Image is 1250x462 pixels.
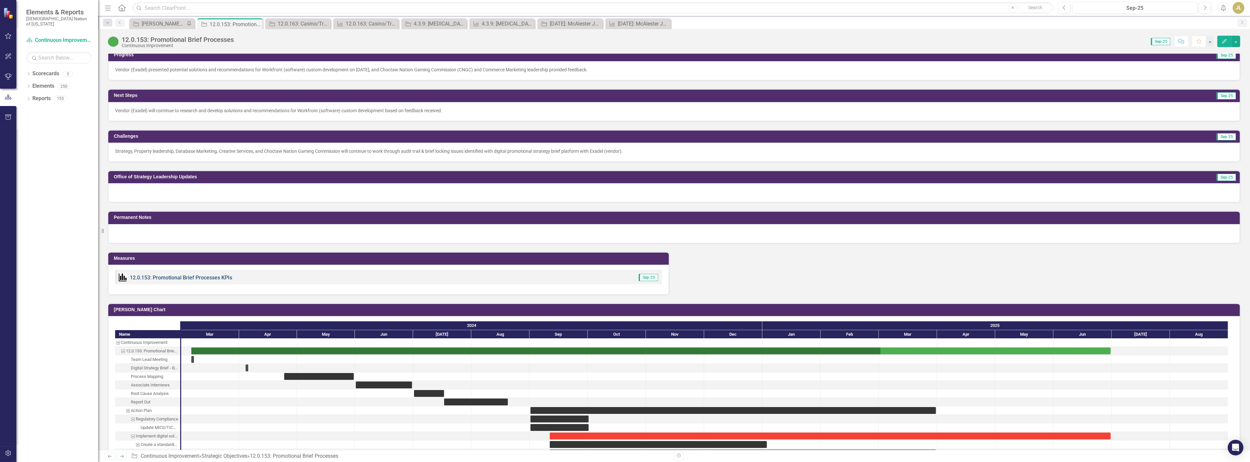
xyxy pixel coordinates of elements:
div: 12.0.153: Promotional Brief Processes [115,347,180,355]
div: Action Plan [131,406,152,415]
div: May [995,330,1053,339]
div: Jun [355,330,413,339]
p: Strategy, Property leadership, Database Marketing, Creative Services, and Choctaw Nation Gaming C... [115,148,1233,154]
button: Sep-25 [1072,2,1197,14]
div: 4.3.9: [MEDICAL_DATA] Wellness Center (Capital) [414,20,465,28]
div: Task: Start date: 2024-07-17 End date: 2024-08-20 [115,398,180,406]
a: 4.3.9: [MEDICAL_DATA] Wellness Center (Capital) KPIs [471,20,533,28]
div: Task: Start date: 2024-09-01 End date: 2025-03-31 [530,407,936,414]
div: 155 [54,96,67,101]
div: Process Mapping [115,372,180,381]
div: Aug [1170,330,1228,339]
div: Root Cause Analysis [115,389,180,398]
div: Mar [181,330,239,339]
a: Elements [32,82,54,90]
img: ClearPoint Strategy [3,8,15,19]
div: Regulatory Compliance​ [136,415,178,423]
div: Open Intercom Messenger [1228,440,1243,455]
div: Implement digital solution for completion and submission of promotional strategy brief​ [115,432,180,440]
span: Sep-25 [1217,133,1236,140]
span: Sep-25 [1217,92,1236,99]
div: Task: Start date: 2024-09-11 End date: 2025-06-30 [115,432,180,440]
div: 12.0.153: Promotional Brief Processes [122,36,234,43]
small: [DEMOGRAPHIC_DATA] Nation of [US_STATE] [26,16,92,27]
div: Dec [704,330,762,339]
div: 12.0.163: Casino/Travel Plaza Comp Redemption [346,20,397,28]
input: Search ClearPoint... [132,2,1053,14]
a: Strategic Objectives [201,453,247,459]
div: 12.0.163: Casino/Travel Plaza Comp Redemption [278,20,329,28]
div: 12.0.153: Promotional Brief Processes [126,347,178,355]
div: Task: Start date: 2024-03-06 End date: 2025-06-30 [115,347,180,355]
h3: Measures [114,256,666,261]
a: [DATE]: McAlester Judicial Building Remodel (Capital) [539,20,601,28]
div: Update MICS/TICS to reflect new promotional strategy brief timelines​ [115,423,180,432]
div: Task: Start date: 2024-09-11 End date: 2025-06-30 [550,433,1111,439]
span: Sep-25 [1151,38,1170,45]
div: Task: Start date: 2024-09-11 End date: 2025-03-31 [115,449,180,457]
a: [PERSON_NAME] SOs [131,20,185,28]
div: Sep [530,330,588,339]
div: Team Lead Meeting [131,355,167,364]
div: Apr [239,330,297,339]
div: Continuous Improvement [115,338,180,347]
div: Task: Continuous Improvement Start date: 2024-03-06 End date: 2024-03-07 [115,338,180,347]
div: Root Cause Analysis [131,389,169,398]
a: 12.0.163: Casino/Travel Plaza Comp Redemption [335,20,397,28]
span: Search [1028,5,1042,10]
h3: Office of Strategy Leadership Updates [114,174,1019,179]
span: Elements & Reports [26,8,92,16]
a: Continuous Improvement [141,453,199,459]
span: Sep-25 [1217,52,1236,59]
a: Continuous Improvement [26,37,92,44]
div: Continuous Improvement [122,43,234,48]
div: Task: Start date: 2024-04-24 End date: 2024-05-31 [115,372,180,381]
div: Name [115,330,180,338]
div: 4.3.9: [MEDICAL_DATA] Wellness Center (Capital) KPIs [482,20,533,28]
div: Task: Start date: 2024-09-01 End date: 2024-10-01 [530,416,589,422]
div: Associate Interviews [131,381,170,389]
div: Report Out [131,398,150,406]
div: May [297,330,355,339]
div: Update MICS/TICS to reflect new promotional strategy brief timelines​ [141,423,178,432]
div: Action Plan [115,406,180,415]
div: Task: Start date: 2024-09-11 End date: 2025-01-03 [550,441,767,448]
div: Jan [762,330,821,339]
div: 12.0.153: Promotional Brief Processes [210,20,261,28]
div: Jul [413,330,471,339]
span: Sep-25 [1217,174,1236,181]
div: Task: Start date: 2024-03-06 End date: 2024-03-06 [191,356,194,363]
div: Task: Start date: 2024-04-24 End date: 2024-05-31 [284,373,354,380]
div: Digital Strategy Brief - Build-out progress review [131,364,178,372]
div: Jul [1112,330,1170,339]
div: [PERSON_NAME] SOs [142,20,185,28]
div: Team Lead Meeting [115,355,180,364]
div: Nov [646,330,704,339]
div: Digital Strategy Brief - Build-out progress review [115,364,180,372]
div: Regulatory Compliance​ [115,415,180,423]
div: 3 [62,71,73,77]
div: Jun [1053,330,1112,339]
div: Task: Start date: 2024-09-01 End date: 2025-03-31 [115,406,180,415]
a: [DATE]: McAlester Judicial Building Remodel (Capital) KPIs [607,20,669,28]
div: Task: Start date: 2024-09-11 End date: 2025-01-03 [115,440,180,449]
div: Task: Start date: 2024-09-01 End date: 2024-10-01 [530,424,589,431]
a: 12.0.153: Promotional Brief Processes KPIs [130,275,232,281]
p: Vendor (Exadel) will continue to research and develop solutions and recommendations for Workfront... [115,107,1233,114]
div: 2024 [181,321,762,330]
h3: Permanent Notes [114,215,1237,220]
div: Process Mapping [131,372,163,381]
a: Reports [32,95,51,102]
div: Task: Start date: 2024-03-06 End date: 2025-06-30 [191,347,1111,354]
div: Implement digital solution for completion and submission of promotional strategy brief​ [136,432,178,440]
div: Task: Start date: 2024-09-01 End date: 2024-10-01 [115,415,180,423]
div: Collectively define required fields aimed at consolidating information needed on digital promotio... [146,449,178,457]
div: Task: Start date: 2024-04-04 End date: 2024-04-04 [246,364,248,371]
div: Task: Start date: 2024-06-01 End date: 2024-06-30 [115,381,180,389]
div: [DATE]: McAlester Judicial Building Remodel (Capital) KPIs [618,20,669,28]
h3: Progress [114,52,674,57]
h3: Challenges [114,134,732,139]
div: Mar [879,330,937,339]
p: Vendor (Exadel) presented potential solutions and recommendations for Workfront (software) custom... [115,66,1233,73]
div: Report Out [115,398,180,406]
